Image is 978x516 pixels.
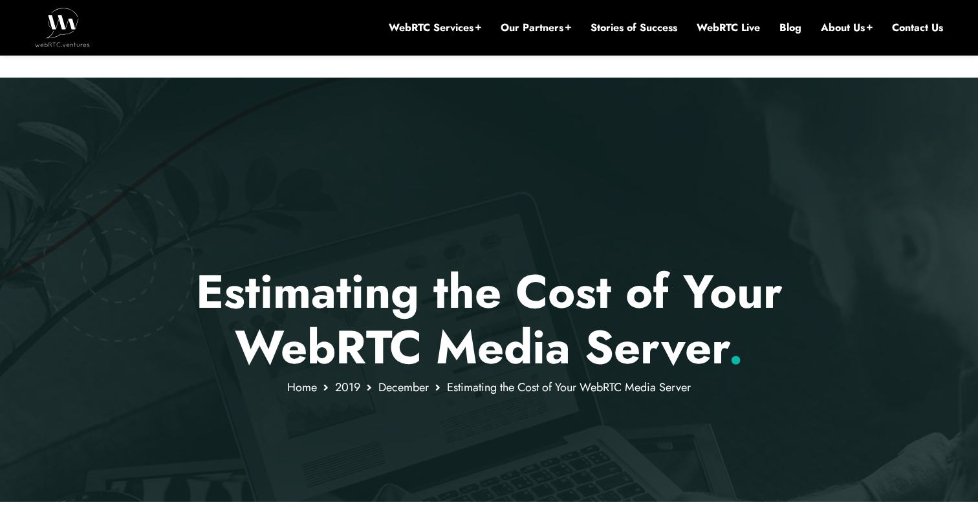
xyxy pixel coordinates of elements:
[779,21,801,35] a: Blog
[821,21,873,35] a: About Us
[591,21,677,35] a: Stories of Success
[892,21,943,35] a: Contact Us
[378,379,429,396] a: December
[447,379,691,396] span: Estimating the Cost of Your WebRTC Media Server
[501,21,571,35] a: Our Partners
[335,379,360,396] a: 2019
[728,314,743,381] span: .
[389,21,481,35] a: WebRTC Services
[111,264,868,376] p: Estimating the Cost of Your WebRTC Media Server
[35,8,90,47] img: WebRTC.ventures
[697,21,760,35] a: WebRTC Live
[287,379,317,396] a: Home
